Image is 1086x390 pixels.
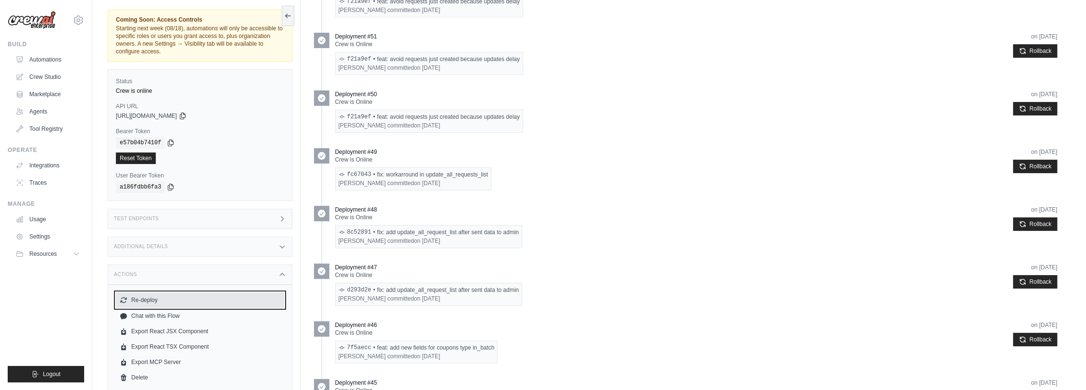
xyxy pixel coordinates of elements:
h3: Test Endpoints [114,216,159,222]
div: [PERSON_NAME] committed [338,295,519,302]
span: • [373,286,375,294]
button: Rollback [1013,275,1057,289]
img: Logo [8,11,56,29]
a: Marketplace [12,87,84,102]
time: July 23, 2025 at 13:49 GMT-3 [1031,322,1057,328]
time: July 30, 2025 at 11:53 GMT-3 [414,122,440,129]
p: Crew is Online [335,271,522,279]
a: Automations [12,52,84,67]
a: Chat with this Flow [116,308,284,324]
button: Rollback [1013,102,1057,115]
a: Crew Studio [12,69,84,85]
span: Coming Soon: Access Controls [116,16,284,24]
time: July 30, 2025 at 10:46 GMT-3 [1031,149,1057,155]
button: Rollback [1013,217,1057,231]
button: Rollback [1013,333,1057,346]
p: Crew is Online [335,98,523,106]
a: Traces [12,175,84,190]
h3: Actions [114,272,137,277]
label: Status [116,77,284,85]
time: July 22, 2025 at 09:56 GMT-3 [414,353,440,360]
time: July 25, 2025 at 15:16 GMT-3 [1031,264,1057,271]
button: Re-deploy [116,292,284,308]
a: Reset Token [116,152,156,164]
a: Integrations [12,158,84,173]
div: fix: workarround in update_all_requests_list [338,171,488,178]
div: [PERSON_NAME] committed [338,237,519,245]
p: Deployment #50 [335,90,377,98]
a: Export React JSX Component [116,324,284,339]
p: Deployment #48 [335,206,377,214]
a: fc67043 [347,171,371,178]
h3: Additional Details [114,244,168,250]
span: • [373,113,375,121]
label: API URL [116,102,284,110]
p: Crew is Online [335,40,523,48]
a: Agents [12,104,84,119]
a: 8c52891 [347,228,371,236]
span: Resources [29,250,57,258]
time: July 25, 2025 at 14:54 GMT-3 [414,238,440,244]
span: • [373,171,375,178]
p: Deployment #45 [335,379,377,387]
time: July 30, 2025 at 14:58 GMT-3 [1031,33,1057,40]
div: fix: add update_all_request_list after sent data to admin [338,228,519,236]
a: Usage [12,212,84,227]
span: • [373,55,375,63]
a: Delete [116,370,284,385]
p: Deployment #46 [335,321,377,329]
span: • [373,228,375,236]
p: Crew is Online [335,329,498,337]
div: [PERSON_NAME] committed [338,6,520,14]
span: Logout [43,370,61,378]
button: Resources [12,246,84,262]
div: feat: avoid requests just created because updates delay [338,55,520,63]
div: Operate [8,146,84,154]
button: Rollback [1013,160,1057,173]
a: f21a9ef [347,55,371,63]
code: e57b04b7410f [116,137,165,149]
div: [PERSON_NAME] committed [338,122,520,129]
a: Export React TSX Component [116,339,284,354]
p: Deployment #51 [335,33,377,40]
p: Crew is Online [335,214,522,221]
div: Crew is online [116,87,284,95]
time: July 25, 2025 at 14:54 GMT-3 [414,295,440,302]
p: Deployment #49 [335,148,377,156]
div: fix: add update_all_request_list after sent data to admin [338,286,519,294]
span: Starting next week (08/18), automations will only be accessible to specific roles or users you gr... [116,25,283,55]
button: Logout [8,366,84,382]
a: Settings [12,229,84,244]
time: July 25, 2025 at 15:52 GMT-3 [1031,206,1057,213]
a: Export MCP Server [116,354,284,370]
div: feat: add new fields for coupons type in_batch [338,344,495,352]
a: Tool Registry [12,121,84,137]
span: [URL][DOMAIN_NAME] [116,112,177,120]
p: Deployment #47 [335,264,377,271]
a: 7f5aecc [347,344,371,352]
time: July 30, 2025 at 11:53 GMT-3 [414,7,440,13]
label: User Bearer Token [116,172,284,179]
div: [PERSON_NAME] committed [338,352,495,360]
span: • [373,344,375,352]
time: July 30, 2025 at 11:53 GMT-3 [1031,91,1057,98]
a: d293d2e [347,286,371,294]
div: [PERSON_NAME] committed [338,179,488,187]
a: f21a9ef [347,113,371,121]
time: July 30, 2025 at 11:53 GMT-3 [414,64,440,71]
div: Build [8,40,84,48]
label: Bearer Token [116,127,284,135]
time: July 23, 2025 at 10:42 GMT-3 [1031,379,1057,386]
time: July 30, 2025 at 10:43 GMT-3 [414,180,440,187]
code: a186fdbb6fa3 [116,181,165,193]
div: Manage [8,200,84,208]
div: [PERSON_NAME] committed [338,64,520,72]
button: Rollback [1013,44,1057,58]
p: Crew is Online [335,156,491,164]
div: feat: avoid requests just created because updates delay [338,113,520,121]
